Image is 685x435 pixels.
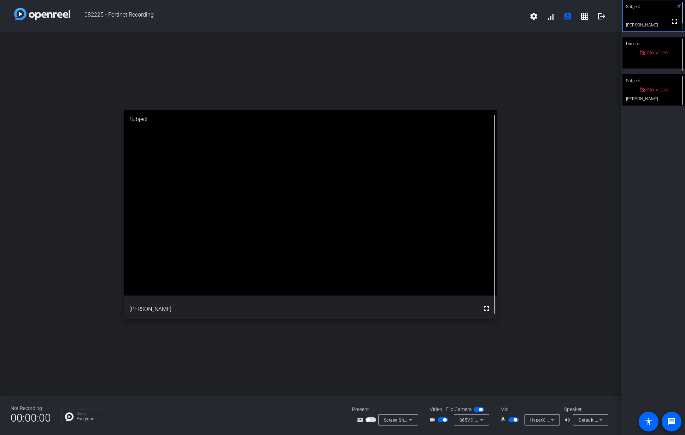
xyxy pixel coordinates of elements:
mat-icon: screen_share_outline [357,416,365,424]
mat-icon: mic_none [500,416,508,424]
span: Screen Sharing [384,417,415,423]
span: Video [430,406,442,413]
div: Subject [622,74,685,88]
div: Present [352,406,423,413]
div: Director [622,37,685,50]
span: Default - MacBook Pro Speakers (Built-in) [579,417,664,423]
img: Chat Icon [65,412,74,421]
div: Not Recording [11,405,51,412]
mat-icon: grid_on [580,12,589,20]
mat-icon: videocam_outline [429,416,438,424]
span: S65VC Webcam (04e8:20d5) [459,417,519,423]
span: Flip Camera [446,406,472,413]
p: Group [77,412,105,416]
div: Speaker [564,406,607,413]
mat-icon: fullscreen [482,304,491,313]
mat-icon: fullscreen [670,17,679,25]
p: Everyone [77,417,105,421]
mat-icon: message [667,417,676,426]
div: Subject [124,110,497,129]
span: No Video [647,49,668,56]
mat-icon: accessibility [644,417,653,426]
span: 00:00:00 [11,409,51,427]
span: HyperX QuadCast 2 (03f0:07b4) [530,417,597,423]
span: No Video [647,87,668,93]
button: signal_cellular_alt [542,8,559,25]
span: 082225 - Fortinet Recording [70,8,525,25]
div: Mic [493,406,564,413]
mat-icon: settings [529,12,538,20]
img: white-gradient.svg [14,8,70,20]
mat-icon: logout [597,12,606,20]
mat-icon: volume_up [564,416,573,424]
mat-icon: account_box [563,12,572,20]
